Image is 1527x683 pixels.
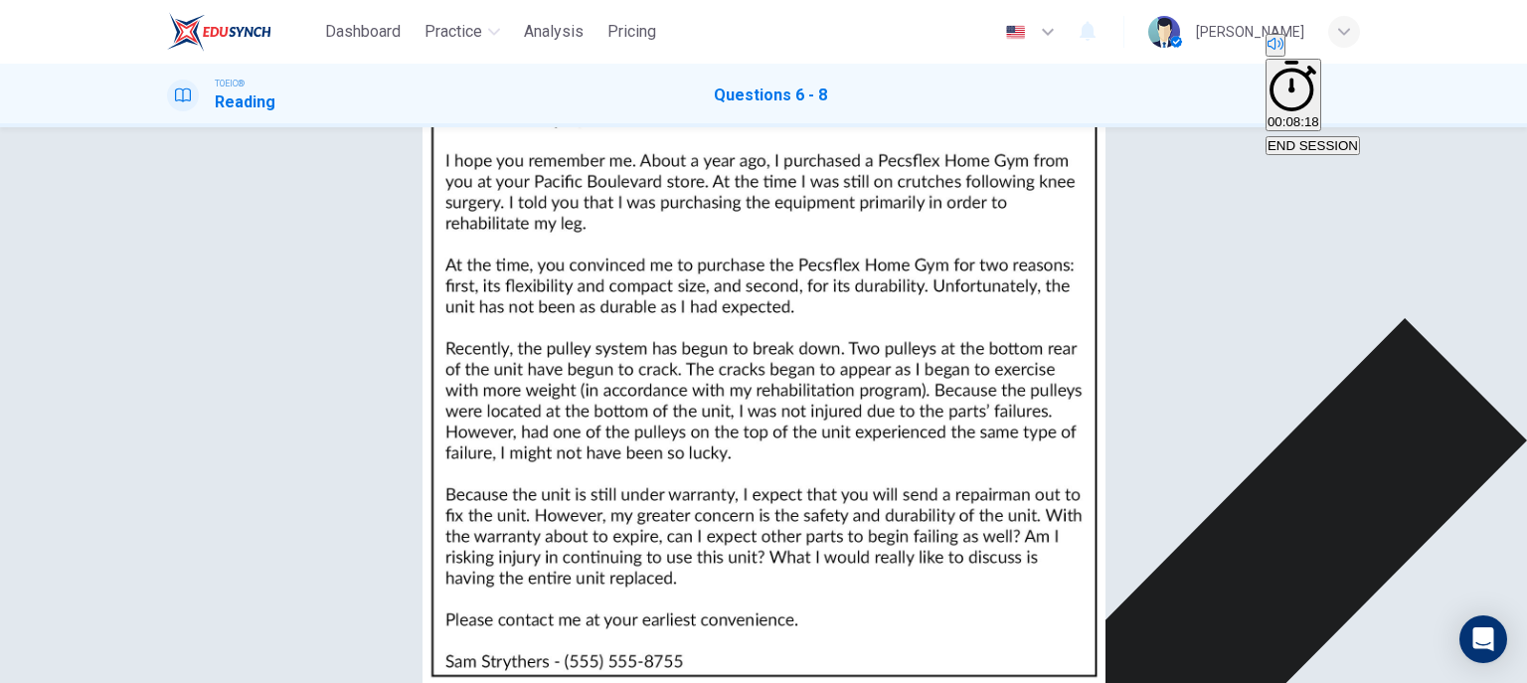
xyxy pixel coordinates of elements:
[1196,20,1304,44] div: [PERSON_NAME]
[1266,34,1360,59] div: Mute
[317,14,409,50] button: Dashboard
[1266,59,1360,134] div: Hide
[1268,114,1319,129] span: 00:08:18
[1266,59,1321,132] button: 00:08:18
[599,14,664,50] button: Pricing
[714,84,827,107] h1: Questions 6 - 8
[325,20,401,44] span: Dashboard
[1148,16,1180,48] img: Profile picture
[167,12,271,52] img: EduSynch logo
[524,20,584,44] span: Analysis
[607,20,656,44] span: Pricing
[417,14,508,50] button: Practice
[215,90,275,114] h1: Reading
[1003,25,1028,40] img: en
[516,14,592,50] button: Analysis
[1268,138,1358,153] span: END SESSION
[215,77,245,90] span: TOEIC®
[1459,615,1507,663] div: Open Intercom Messenger
[1266,136,1360,155] button: END SESSION
[424,20,482,44] span: Practice
[167,12,317,52] a: EduSynch logo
